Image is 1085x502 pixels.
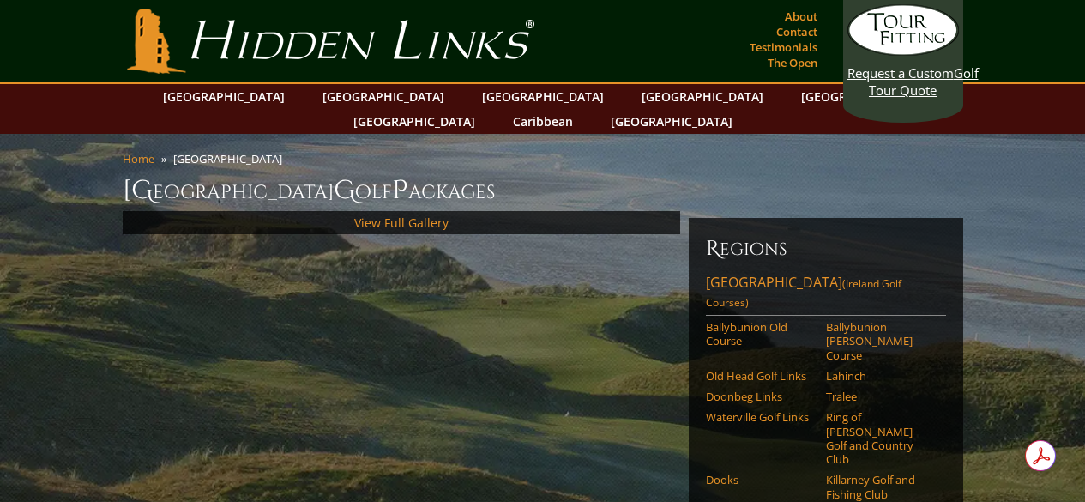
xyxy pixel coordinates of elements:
h1: [GEOGRAPHIC_DATA] olf ackages [123,173,963,208]
h6: Regions [706,235,946,263]
a: Old Head Golf Links [706,369,815,383]
span: G [334,173,355,208]
a: [GEOGRAPHIC_DATA] [793,84,931,109]
a: About [781,4,822,28]
a: [GEOGRAPHIC_DATA] [314,84,453,109]
li: [GEOGRAPHIC_DATA] [173,151,289,166]
a: Testimonials [745,35,822,59]
span: (Ireland Golf Courses) [706,276,901,310]
a: [GEOGRAPHIC_DATA] [345,109,484,134]
a: [GEOGRAPHIC_DATA] [633,84,772,109]
a: Tralee [826,390,935,403]
a: Waterville Golf Links [706,410,815,424]
a: [GEOGRAPHIC_DATA] [602,109,741,134]
a: Contact [772,20,822,44]
span: P [392,173,408,208]
a: Home [123,151,154,166]
a: Caribbean [504,109,582,134]
a: [GEOGRAPHIC_DATA] [473,84,612,109]
a: [GEOGRAPHIC_DATA](Ireland Golf Courses) [706,273,946,316]
a: Ring of [PERSON_NAME] Golf and Country Club [826,410,935,466]
a: The Open [763,51,822,75]
a: Killarney Golf and Fishing Club [826,473,935,501]
a: Dooks [706,473,815,487]
a: Lahinch [826,369,935,383]
a: Doonbeg Links [706,390,815,403]
a: Request a CustomGolf Tour Quote [847,4,959,99]
a: [GEOGRAPHIC_DATA] [154,84,293,109]
a: Ballybunion Old Course [706,320,815,348]
a: Ballybunion [PERSON_NAME] Course [826,320,935,362]
a: View Full Gallery [354,215,449,231]
span: Request a Custom [847,64,954,82]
